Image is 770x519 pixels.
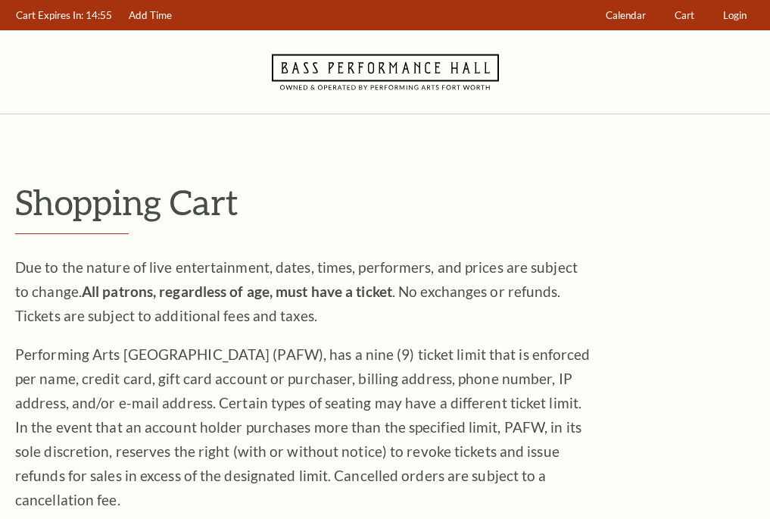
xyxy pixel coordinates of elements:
[668,1,702,30] a: Cart
[15,342,591,512] p: Performing Arts [GEOGRAPHIC_DATA] (PAFW), has a nine (9) ticket limit that is enforced per name, ...
[15,183,755,221] p: Shopping Cart
[599,1,653,30] a: Calendar
[16,9,83,21] span: Cart Expires In:
[122,1,179,30] a: Add Time
[675,9,694,21] span: Cart
[15,258,578,324] span: Due to the nature of live entertainment, dates, times, performers, and prices are subject to chan...
[723,9,747,21] span: Login
[82,283,392,300] strong: All patrons, regardless of age, must have a ticket
[606,9,646,21] span: Calendar
[86,9,112,21] span: 14:55
[716,1,754,30] a: Login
